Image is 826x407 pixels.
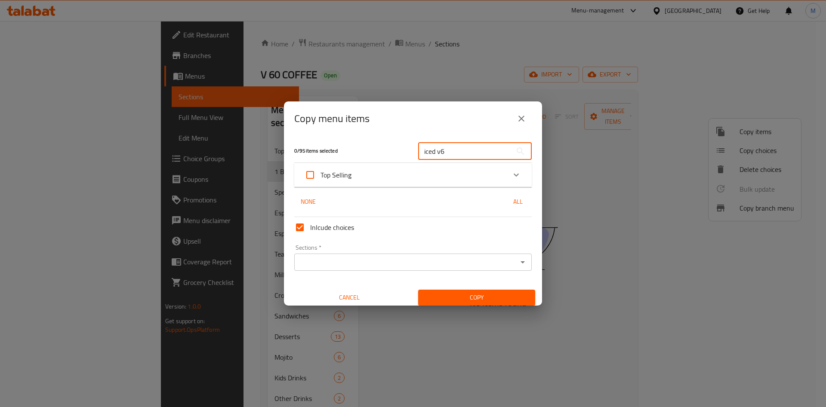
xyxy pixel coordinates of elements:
[508,196,528,207] span: All
[294,112,370,125] h2: Copy menu items
[517,256,529,268] button: Open
[418,143,512,160] input: Search in items
[291,290,408,306] button: Cancel
[297,256,515,268] input: Select section
[294,147,408,155] h5: 0 / 95 items selected
[294,292,404,303] span: Cancel
[300,165,351,185] label: Acknowledge
[321,168,351,181] span: Top Selling
[298,196,318,207] span: None
[504,194,532,210] button: All
[294,163,532,187] div: Expand
[425,292,528,303] span: Copy
[418,290,535,306] button: Copy
[511,108,532,129] button: close
[294,194,322,210] button: None
[310,222,354,233] span: Inlcude choices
